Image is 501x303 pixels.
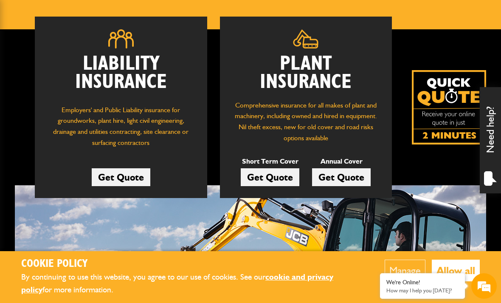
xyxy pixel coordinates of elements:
[241,156,299,167] p: Short Term Cover
[241,168,299,186] a: Get Quote
[21,258,359,271] h2: Cookie Policy
[233,100,380,143] p: Comprehensive insurance for all makes of plant and machinery, including owned and hired in equipm...
[480,87,501,193] div: Need help?
[312,168,371,186] a: Get Quote
[386,287,459,294] p: How may I help you today?
[385,260,425,281] button: Manage
[412,70,486,144] img: Quick Quote
[48,105,194,153] p: Employers' and Public Liability insurance for groundworks, plant hire, light civil engineering, d...
[312,156,371,167] p: Annual Cover
[412,70,486,144] a: Get your insurance quote isn just 2-minutes
[92,168,150,186] a: Get Quote
[432,260,480,281] button: Allow all
[233,55,380,91] h2: Plant Insurance
[386,279,459,286] div: We're Online!
[48,55,194,96] h2: Liability Insurance
[21,271,359,297] p: By continuing to use this website, you agree to our use of cookies. See our for more information.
